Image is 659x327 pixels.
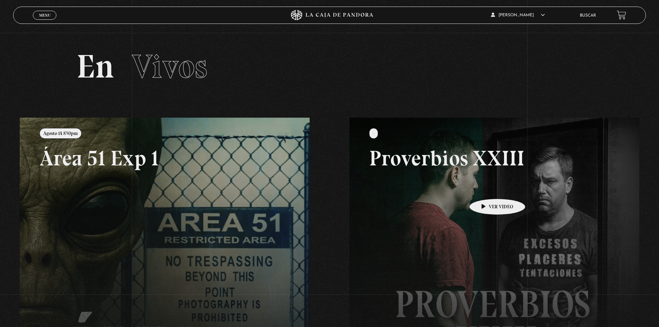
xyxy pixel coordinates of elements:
[491,13,545,17] span: [PERSON_NAME]
[617,10,626,20] a: View your shopping cart
[580,13,596,18] a: Buscar
[37,19,53,24] span: Cerrar
[76,50,583,83] h2: En
[132,47,207,86] span: Vivos
[39,13,51,17] span: Menu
